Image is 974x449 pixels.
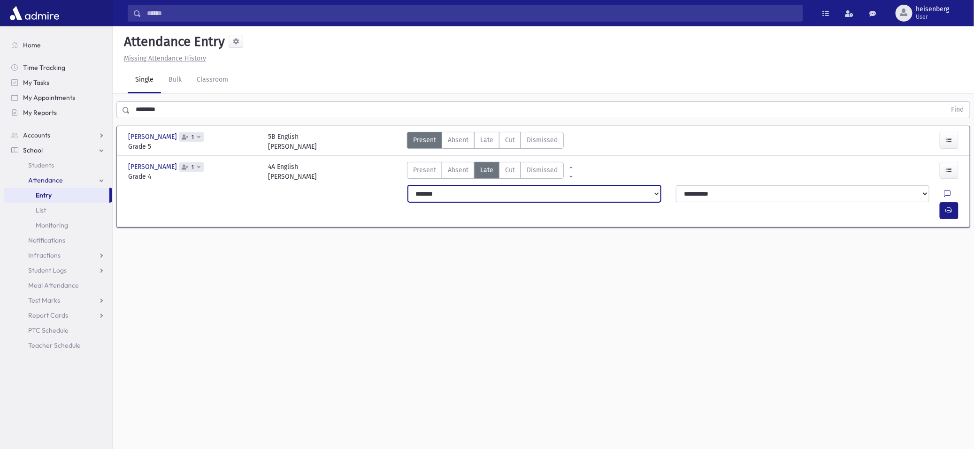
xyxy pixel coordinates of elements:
button: Find [946,102,970,118]
span: Infractions [28,251,61,259]
a: Meal Attendance [4,278,112,293]
span: School [23,146,43,154]
span: Dismissed [527,135,558,145]
a: Missing Attendance History [120,54,206,62]
span: 1 [190,164,196,170]
span: heisenberg [916,6,950,13]
span: [PERSON_NAME] [128,132,179,142]
a: Single [128,67,161,93]
a: Students [4,158,112,173]
a: My Tasks [4,75,112,90]
span: Late [480,135,493,145]
a: Accounts [4,128,112,143]
a: Infractions [4,248,112,263]
span: 1 [190,134,196,140]
span: Teacher Schedule [28,341,81,350]
div: AttTypes [407,132,564,152]
span: Late [480,165,493,175]
a: Home [4,38,112,53]
a: Notifications [4,233,112,248]
a: Student Logs [4,263,112,278]
span: Notifications [28,236,65,244]
a: My Appointments [4,90,112,105]
span: Present [413,135,436,145]
a: School [4,143,112,158]
span: Dismissed [527,165,558,175]
a: List [4,203,112,218]
span: My Tasks [23,78,49,87]
span: My Reports [23,108,57,117]
img: AdmirePro [8,4,61,23]
input: Search [141,5,803,22]
span: Accounts [23,131,50,139]
span: Attendance [28,176,63,184]
div: 5B English [PERSON_NAME] [268,132,317,152]
span: Grade 5 [128,142,259,152]
span: Report Cards [28,311,68,320]
a: Bulk [161,67,189,93]
u: Missing Attendance History [124,54,206,62]
span: Grade 4 [128,172,259,182]
a: Entry [4,188,109,203]
span: Entry [36,191,52,199]
span: Absent [448,165,468,175]
h5: Attendance Entry [120,34,225,50]
span: Student Logs [28,266,67,274]
span: Cut [505,165,515,175]
span: Present [413,165,436,175]
span: Test Marks [28,296,60,304]
div: AttTypes [407,162,564,182]
span: My Appointments [23,93,75,102]
a: Teacher Schedule [4,338,112,353]
a: My Reports [4,105,112,120]
a: Test Marks [4,293,112,308]
span: Absent [448,135,468,145]
a: Report Cards [4,308,112,323]
a: Monitoring [4,218,112,233]
a: Classroom [189,67,236,93]
a: Attendance [4,173,112,188]
span: Home [23,41,41,49]
span: List [36,206,46,214]
a: PTC Schedule [4,323,112,338]
span: Meal Attendance [28,281,79,289]
span: Time Tracking [23,63,65,72]
span: [PERSON_NAME] [128,162,179,172]
span: Monitoring [36,221,68,229]
span: Students [28,161,54,169]
a: Time Tracking [4,60,112,75]
div: 4A English [PERSON_NAME] [268,162,317,182]
span: User [916,13,950,21]
span: PTC Schedule [28,326,69,335]
span: Cut [505,135,515,145]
